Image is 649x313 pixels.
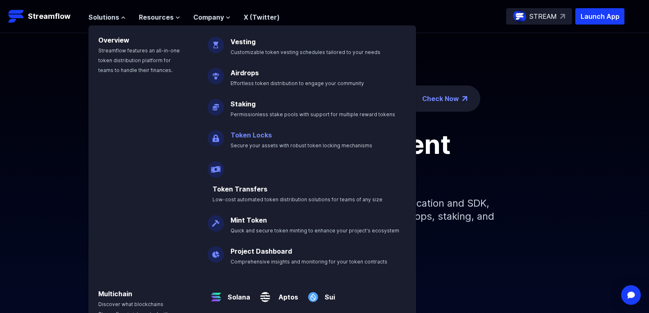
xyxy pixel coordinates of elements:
img: Solana [208,282,224,305]
a: Staking [231,100,256,108]
a: Aptos [274,286,298,302]
a: Mint Token [231,216,267,224]
button: Company [193,12,231,22]
img: Vesting [208,30,224,53]
a: Airdrops [231,69,259,77]
span: Streamflow features an all-in-one token distribution platform for teams to handle their finances. [98,47,180,73]
img: streamflow-logo-circle.png [513,10,526,23]
img: Project Dashboard [208,240,224,263]
a: Vesting [231,38,256,46]
button: Resources [139,12,180,22]
img: top-right-arrow.png [462,96,467,101]
a: Streamflow [8,8,80,25]
img: Sui [305,282,321,305]
a: Multichain [98,290,132,298]
button: Launch App [575,8,624,25]
span: Solutions [88,12,119,22]
a: Overview [98,36,129,44]
img: Token Locks [208,124,224,146]
span: Resources [139,12,174,22]
span: Effortless token distribution to engage your community [231,80,364,86]
a: Sui [321,286,335,302]
span: Company [193,12,224,22]
a: Check Now [422,94,459,104]
p: Streamflow [28,11,70,22]
span: Low-cost automated token distribution solutions for teams of any size [213,196,382,203]
img: Aptos [257,282,274,305]
span: Secure your assets with robust token locking mechanisms [231,142,372,149]
a: Project Dashboard [231,247,292,255]
img: Mint Token [208,209,224,232]
img: Streamflow Logo [8,8,25,25]
span: Quick and secure token minting to enhance your project's ecosystem [231,227,399,234]
img: Airdrops [208,61,224,84]
a: X (Twitter) [244,13,280,21]
img: Staking [208,92,224,115]
span: Comprehensive insights and monitoring for your token contracts [231,259,387,265]
div: Open Intercom Messenger [621,285,641,305]
img: Payroll [208,155,224,178]
a: STREAM [506,8,572,25]
p: STREAM [529,11,557,21]
a: Token Transfers [213,185,267,193]
span: Permissionless stake pools with support for multiple reward tokens [231,111,395,117]
a: Solana [224,286,250,302]
a: Token Locks [231,131,272,139]
img: top-right-arrow.svg [560,14,565,19]
span: Customizable token vesting schedules tailored to your needs [231,49,380,55]
button: Solutions [88,12,126,22]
